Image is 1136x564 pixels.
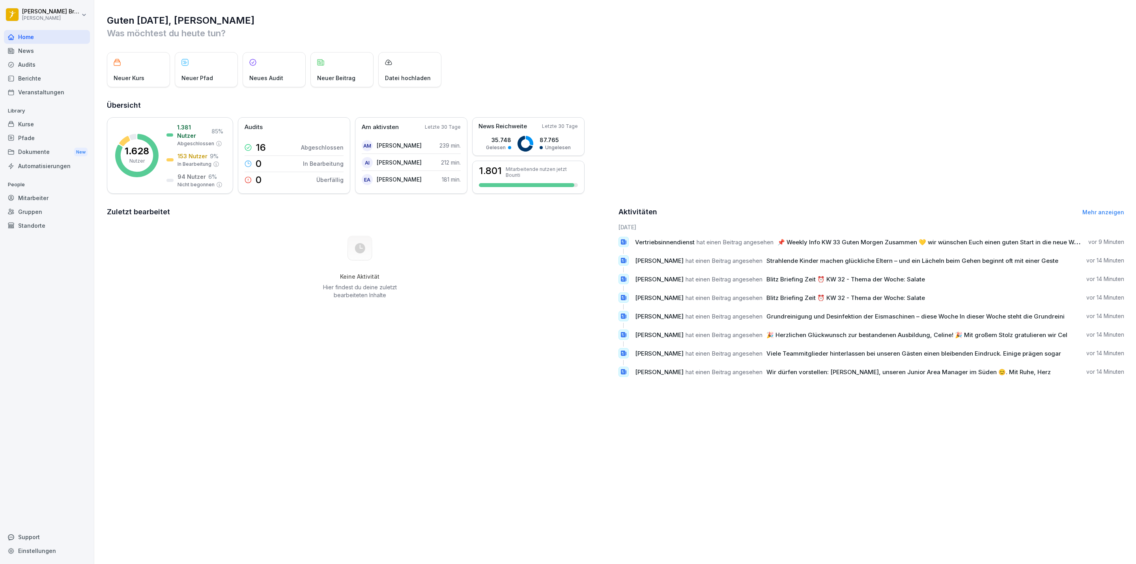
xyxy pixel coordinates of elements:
p: vor 14 Minuten [1086,331,1124,339]
span: hat einen Beitrag angesehen [686,257,762,264]
p: Audits [245,123,263,132]
p: vor 14 Minuten [1086,312,1124,320]
span: [PERSON_NAME] [635,313,684,320]
p: vor 14 Minuten [1086,349,1124,357]
p: vor 14 Minuten [1086,294,1124,302]
span: Blitz Briefing Zeit ⏰ KW 32 - Thema der Woche: Salate [766,294,925,302]
span: [PERSON_NAME] [635,275,684,283]
p: In Bearbeitung [303,159,344,168]
h5: Keine Aktivität [320,273,400,280]
a: Pfade [4,131,90,145]
p: Neuer Pfad [181,74,213,82]
span: 🎉 Herzlichen Glückwunsch zur bestandenen Ausbildung, Celine! 🎉 Mit großem Stolz gratulieren wir Cel [766,331,1067,339]
div: EA [362,174,373,185]
a: Mehr anzeigen [1082,209,1124,215]
p: 153 Nutzer [177,152,207,160]
p: [PERSON_NAME] [22,15,80,21]
p: Letzte 30 Tage [425,124,461,131]
span: 📌 Weekly Info KW 33 Guten Morgen Zusammen 💛 wir wünschen Euch einen guten Start in die neue Woche 💛 [777,238,1097,246]
p: 212 min. [441,158,461,167]
span: Blitz Briefing Zeit ⏰ KW 32 - Thema der Woche: Salate [766,275,925,283]
a: DokumenteNew [4,145,90,159]
p: Ungelesen [545,144,571,151]
p: Neuer Kurs [114,74,144,82]
a: Home [4,30,90,44]
a: Automatisierungen [4,159,90,173]
h3: 1.801 [479,166,502,176]
p: vor 14 Minuten [1086,275,1124,283]
a: Gruppen [4,205,90,219]
p: 94 Nutzer [177,172,206,181]
p: [PERSON_NAME] [377,158,422,167]
p: [PERSON_NAME] [377,141,422,150]
p: 0 [256,175,262,185]
p: 6 % [208,172,217,181]
p: Hier findest du deine zuletzt bearbeiteten Inhalte [320,283,400,299]
span: hat einen Beitrag angesehen [697,238,774,246]
p: [PERSON_NAME] Bremke [22,8,80,15]
p: Nutzer [129,157,145,165]
p: 9 % [210,152,219,160]
h2: Aktivitäten [618,206,657,217]
p: In Bearbeitung [177,161,211,168]
span: [PERSON_NAME] [635,257,684,264]
p: 0 [256,159,262,169]
span: hat einen Beitrag angesehen [686,350,762,357]
span: Viele Teammitglieder hinterlassen bei unseren Gästen einen bleibenden Eindruck. Einige prägen sogar [766,350,1061,357]
p: [PERSON_NAME] [377,175,422,184]
p: vor 14 Minuten [1086,368,1124,376]
p: 16 [256,143,266,152]
p: 239 min. [439,141,461,150]
h2: Übersicht [107,100,1124,111]
a: News [4,44,90,58]
p: Abgeschlossen [177,140,214,147]
p: Letzte 30 Tage [542,123,578,130]
span: hat einen Beitrag angesehen [686,275,762,283]
span: hat einen Beitrag angesehen [686,313,762,320]
p: People [4,178,90,191]
h2: Zuletzt bearbeitet [107,206,613,217]
span: hat einen Beitrag angesehen [686,331,762,339]
p: News Reichweite [478,122,527,131]
span: Strahlende Kinder machen glückliche Eltern – und ein Lächeln beim Gehen beginnt oft mit einer Geste [766,257,1058,264]
p: Datei hochladen [385,74,431,82]
p: Abgeschlossen [301,143,344,152]
p: Was möchtest du heute tun? [107,27,1124,39]
div: Dokumente [4,145,90,159]
h6: [DATE] [618,223,1125,231]
p: 87.765 [540,136,571,144]
p: Neuer Beitrag [317,74,355,82]
span: [PERSON_NAME] [635,368,684,376]
a: Mitarbeiter [4,191,90,205]
p: vor 9 Minuten [1088,238,1124,246]
a: Einstellungen [4,544,90,558]
span: Grundreinigung und Desinfektion der Eismaschinen – diese Woche In dieser Woche steht die Grundreini [766,313,1065,320]
h1: Guten [DATE], [PERSON_NAME] [107,14,1124,27]
p: 85 % [211,127,223,135]
a: Standorte [4,219,90,232]
div: AI [362,157,373,168]
div: Audits [4,58,90,71]
span: hat einen Beitrag angesehen [686,368,762,376]
p: vor 14 Minuten [1086,257,1124,264]
a: Berichte [4,71,90,85]
span: [PERSON_NAME] [635,294,684,302]
span: [PERSON_NAME] [635,350,684,357]
a: Kurse [4,117,90,131]
a: Veranstaltungen [4,85,90,99]
span: Vertriebsinnendienst [635,238,695,246]
p: Mitarbeitende nutzen jetzt Bounti [506,166,578,178]
p: Neues Audit [249,74,283,82]
span: [PERSON_NAME] [635,331,684,339]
